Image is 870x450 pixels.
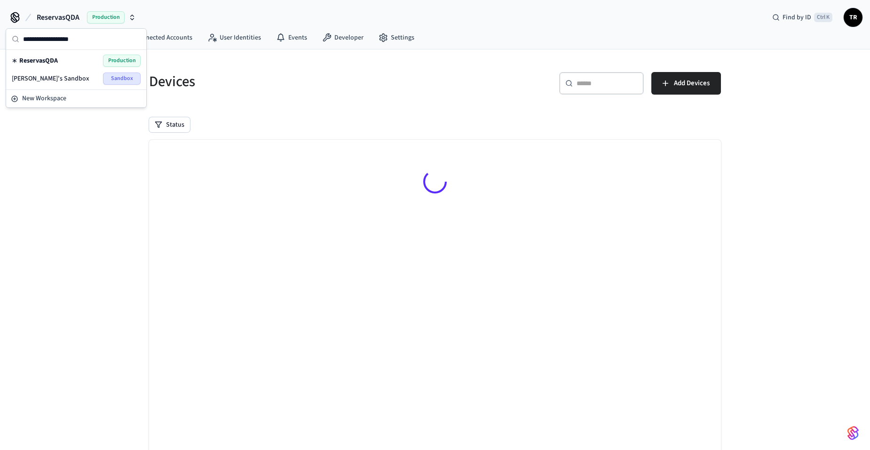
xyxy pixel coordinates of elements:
span: Production [87,11,125,24]
span: TR [845,9,862,26]
span: ReservasQDA [37,12,79,23]
a: Settings [371,29,422,46]
button: New Workspace [7,91,145,106]
div: Suggestions [6,50,146,89]
span: Find by ID [783,13,811,22]
button: Add Devices [651,72,721,95]
h5: Devices [149,72,429,91]
a: Events [269,29,315,46]
span: Sandbox [103,72,141,85]
img: SeamLogoGradient.69752ec5.svg [847,426,859,441]
a: User Identities [200,29,269,46]
span: ReservasQDA [19,56,58,65]
button: TR [844,8,862,27]
span: Production [103,55,141,67]
a: Connected Accounts [115,29,200,46]
span: [PERSON_NAME]'s Sandbox [12,74,89,83]
span: New Workspace [22,94,66,104]
a: Developer [315,29,371,46]
span: Ctrl K [814,13,832,22]
button: Status [149,117,190,132]
span: Add Devices [674,77,710,89]
div: Find by IDCtrl K [765,9,840,26]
